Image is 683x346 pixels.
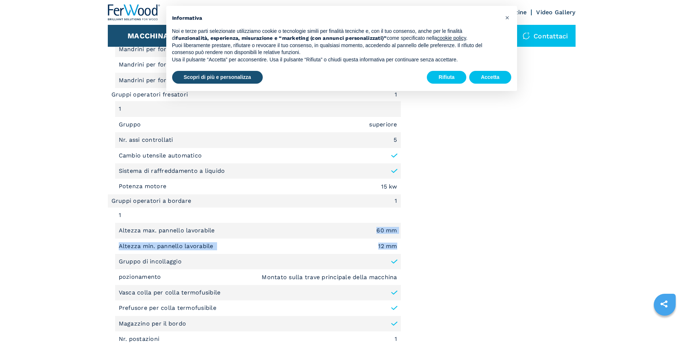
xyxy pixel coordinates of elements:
p: Altezza min. pannello lavorabile [119,242,215,250]
span: × [505,13,509,22]
p: Nr. assi controllati [119,136,175,144]
p: Mandrini per forature orizzontali in direzione Y [119,76,259,84]
p: pozionamento [119,273,163,281]
img: Ferwood [108,4,160,20]
a: Video Gallery [536,9,575,16]
em: 60 mm [376,228,397,233]
p: 1 [119,105,123,113]
button: Scopri di più e personalizza [172,71,263,84]
em: 5 [394,137,397,143]
em: 1 [395,92,397,98]
li: Gruppi operatori a bordare [108,194,401,208]
strong: funzionalità, esperienza, misurazione e “marketing (con annunci personalizzati)” [176,35,387,41]
em: 1 [395,336,397,342]
p: Magazzino per il bordo [119,320,186,328]
p: Prefusore per colla termofusibile [119,304,216,312]
iframe: Chat [652,313,678,341]
p: Usa il pulsante “Accetta” per acconsentire. Usa il pulsante “Rifiuta” o chiudi questa informativa... [172,56,500,64]
p: 1 [119,211,123,219]
p: Potenza motore [119,182,168,190]
p: Nr. postazioni [119,335,162,343]
p: Noi e terze parti selezionate utilizziamo cookie o tecnologie simili per finalità tecniche e, con... [172,28,500,42]
button: Accetta [469,71,511,84]
p: Vasca colla per colla termofusibile [119,289,221,297]
p: Gruppo [119,121,143,129]
p: Cambio utensile automatico [119,152,202,160]
h2: Informativa [172,15,500,22]
p: Altezza max. pannello lavorabile [119,227,217,235]
p: Mandrini per forature verticali [119,45,210,53]
a: sharethis [655,295,673,313]
p: Gruppo di incollaggio [119,258,182,266]
a: cookie policy [437,35,466,41]
em: 1 [395,198,397,204]
p: Sistema di raffreddamento a liquido [119,167,225,175]
button: Macchinari [128,31,176,40]
button: Rifiuta [427,71,466,84]
li: Gruppi operatori fresatori [108,88,401,101]
div: Contattaci [515,25,576,47]
button: Chiudi questa informativa [502,12,513,23]
em: 12 mm [378,243,397,249]
img: Contattaci [523,32,530,39]
p: Puoi liberamente prestare, rifiutare o revocare il tuo consenso, in qualsiasi momento, accedendo ... [172,42,500,56]
em: Montato sulla trave principale della macchina [262,274,397,280]
p: Mandrini per forature orizzontali in direzione X [119,61,260,69]
em: 15 kw [381,184,397,190]
em: superiore [369,122,397,128]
